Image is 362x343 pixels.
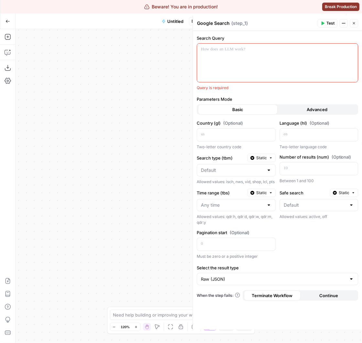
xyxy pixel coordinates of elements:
[339,190,349,196] span: Static
[301,290,357,301] button: Continue
[231,20,248,26] span: ( step_1 )
[280,154,358,160] label: Number of results (num)
[247,189,276,197] button: Static
[318,19,337,27] button: Test
[310,120,329,126] span: (Optional)
[330,189,358,197] button: Static
[197,120,276,126] label: Country (gl)
[197,293,240,298] a: When the step fails:
[325,4,357,10] span: Break Production
[280,214,358,220] div: Allowed values: active, off
[197,35,358,41] label: Search Query
[197,254,276,259] div: Must be zero or a positive integer
[158,16,188,26] button: Untitled
[223,120,243,126] span: (Optional)
[332,154,351,160] span: (Optional)
[284,202,346,208] input: Default
[232,106,243,113] span: Basic
[326,20,335,26] span: Test
[168,18,184,25] span: Untitled
[256,190,267,196] span: Static
[247,154,276,162] button: Static
[278,104,357,115] button: Advanced
[201,167,264,173] input: Default
[197,144,276,150] div: Two-letter country code
[322,3,359,11] button: Break Production
[197,229,276,236] label: Pagination start
[197,155,245,161] label: Search type (tbm)
[197,190,245,196] label: Time range (tbs)
[121,324,130,329] span: 120%
[280,178,358,184] div: Between 1 and 100
[197,96,358,102] label: Parameters Mode
[252,292,292,299] span: Terminate Workflow
[230,229,249,236] span: (Optional)
[197,179,276,185] div: Allowed values: isch, nws, vid, shop, lcl, pts
[307,106,327,113] span: Advanced
[280,144,358,150] div: Two-letter language code
[319,292,338,299] span: Continue
[280,120,358,126] label: Language (hl)
[256,155,267,161] span: Static
[201,202,264,208] input: Any time
[280,190,328,196] label: Safe search
[201,276,346,282] input: Raw (JSON)
[197,85,358,91] div: Query is required
[144,4,218,10] div: Beware! You are in production!
[197,214,276,225] div: Allowed values: qdr:h, qdr:d, qdr:w, qdr:m, qdr:y
[197,265,358,271] label: Select the result type
[197,20,230,26] textarea: Google Search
